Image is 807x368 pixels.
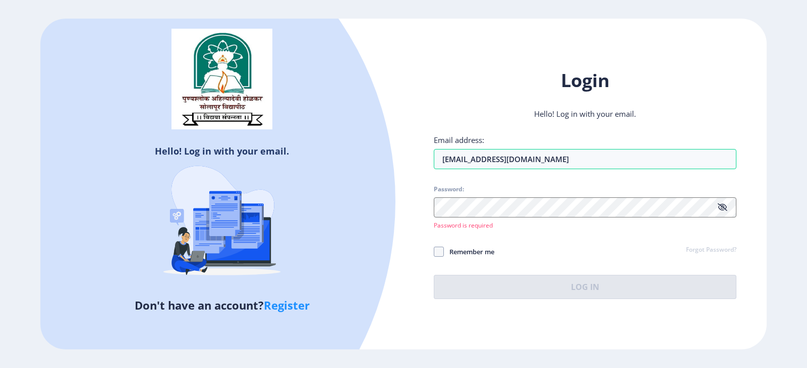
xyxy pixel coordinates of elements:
[444,246,494,258] span: Remember me
[434,149,736,169] input: Email address
[171,29,272,129] img: solapur_logo.png
[434,68,736,93] h1: Login
[264,298,310,313] a: Register
[686,246,736,255] a: Forgot Password?
[134,146,310,297] img: Recruitment%20Agencies%20(%20verification).svg
[434,275,736,299] button: Log In
[434,221,493,230] span: Password is required
[434,135,484,145] label: Email address:
[434,185,464,193] label: Password:
[48,297,396,313] h5: Don't have an account?
[434,109,736,119] p: Hello! Log in with your email.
